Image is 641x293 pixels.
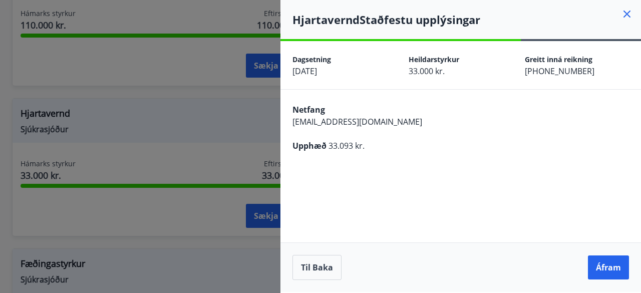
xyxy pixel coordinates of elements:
span: Netfang [292,104,325,115]
span: Dagsetning [292,55,331,64]
button: Áfram [588,255,629,279]
button: Til baka [292,255,342,280]
span: [DATE] [292,66,317,77]
h4: Hjartavernd Staðfestu upplýsingar [292,12,641,27]
span: Heildarstyrkur [409,55,459,64]
span: [EMAIL_ADDRESS][DOMAIN_NAME] [292,116,422,127]
span: [PHONE_NUMBER] [525,66,594,77]
span: 33.093 kr. [329,140,365,151]
span: Greitt inná reikning [525,55,592,64]
span: Upphæð [292,140,327,151]
span: 33.000 kr. [409,66,445,77]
